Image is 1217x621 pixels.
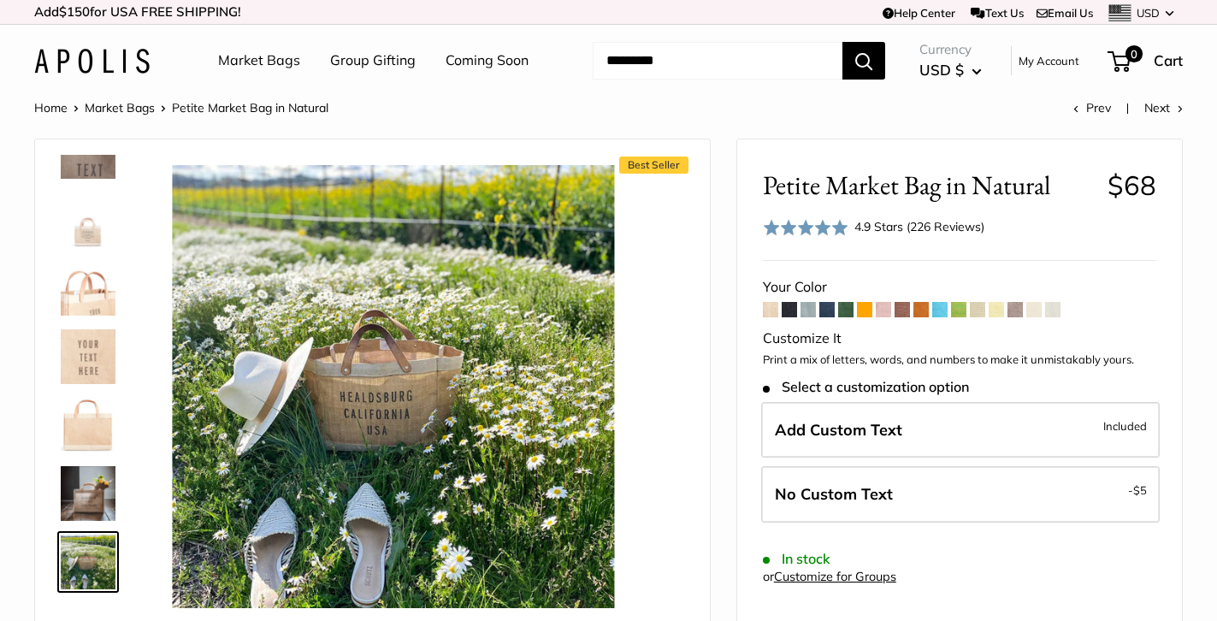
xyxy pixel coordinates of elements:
span: $150 [59,3,90,20]
a: Petite Market Bag in Natural [57,394,119,456]
span: USD [1137,6,1160,20]
label: Leave Blank [761,466,1160,523]
span: Petite Market Bag in Natural [763,169,1095,201]
nav: Breadcrumb [34,97,328,119]
a: My Account [1019,50,1079,71]
img: Petite Market Bag in Natural [61,466,115,521]
a: Home [34,100,68,115]
span: Cart [1154,51,1183,69]
img: description_Seal of authenticity printed on the backside of every bag. [61,192,115,247]
div: or [763,565,896,588]
a: Prev [1073,100,1111,115]
a: Customize for Groups [774,569,896,584]
button: USD $ [919,56,982,84]
a: Email Us [1037,6,1093,20]
img: description_Super soft leather handles. [61,261,115,316]
span: Best Seller [619,157,688,174]
div: Customize It [763,326,1156,352]
span: Currency [919,38,982,62]
span: 0 [1125,45,1143,62]
button: Search [842,42,885,80]
a: Coming Soon [446,48,529,74]
a: 0 Cart [1109,47,1183,74]
span: No Custom Text [775,484,893,504]
span: USD $ [919,61,964,79]
span: Petite Market Bag in Natural [172,100,328,115]
span: Select a customization option [763,379,969,395]
a: Market Bags [85,100,155,115]
div: 4.9 Stars (226 Reviews) [854,217,984,236]
div: Your Color [763,275,1156,300]
input: Search... [593,42,842,80]
span: $5 [1133,483,1147,497]
a: description_Super soft leather handles. [57,257,119,319]
span: In stock [763,551,830,567]
a: Market Bags [218,48,300,74]
a: Petite Market Bag in Natural [57,463,119,524]
span: Add Custom Text [775,420,902,440]
p: Print a mix of letters, words, and numbers to make it unmistakably yours. [763,352,1156,369]
a: description_Custom printed text with eco-friendly ink. [57,326,119,387]
a: description_Seal of authenticity printed on the backside of every bag. [57,189,119,251]
label: Add Custom Text [761,402,1160,458]
img: Petite Market Bag in Natural [172,165,615,608]
a: Help Center [883,6,955,20]
img: Petite Market Bag in Natural [61,535,115,589]
img: Petite Market Bag in Natural [61,398,115,452]
img: description_Custom printed text with eco-friendly ink. [61,329,115,384]
a: Text Us [971,6,1023,20]
span: Included [1103,416,1147,436]
a: Next [1144,100,1183,115]
div: 4.9 Stars (226 Reviews) [763,215,985,240]
a: Group Gifting [330,48,416,74]
span: $68 [1108,169,1156,202]
img: Apolis [34,49,150,74]
a: Petite Market Bag in Natural [57,531,119,593]
span: - [1128,480,1147,500]
iframe: Sign Up via Text for Offers [14,556,183,607]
